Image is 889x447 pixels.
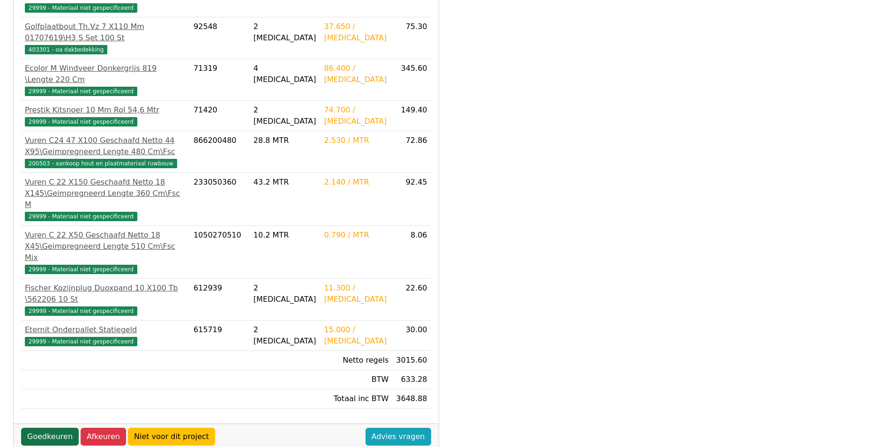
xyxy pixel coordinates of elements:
td: 8.06 [392,226,431,279]
span: 29999 - Materiaal niet gespecificeerd [25,306,137,316]
td: 3015.60 [392,351,431,370]
td: 233050360 [190,173,250,226]
a: Ecolor M Windveer Donkergrijs 819 \Lengte 220 Cm29999 - Materiaal niet gespecificeerd [25,63,186,97]
a: Fischer Kozijnplug Duoxpand 10 X100 Tb \562206 10 St29999 - Materiaal niet gespecificeerd [25,283,186,316]
td: 92548 [190,17,250,59]
div: Vuren C 22 X150 Geschaafd Netto 18 X145\Geimpregneerd Lengte 360 Cm\Fsc M [25,177,186,210]
span: 29999 - Materiaal niet gespecificeerd [25,337,137,346]
td: 75.30 [392,17,431,59]
a: Niet voor dit project [128,428,215,446]
div: 86.400 / [MEDICAL_DATA] [324,63,388,85]
div: 43.2 MTR [254,177,317,188]
td: 1050270510 [190,226,250,279]
td: 71420 [190,101,250,131]
div: 2 [MEDICAL_DATA] [254,324,317,347]
td: 345.60 [392,59,431,101]
td: 866200480 [190,131,250,173]
td: 71319 [190,59,250,101]
td: 72.86 [392,131,431,173]
span: 29999 - Materiaal niet gespecificeerd [25,212,137,221]
a: Golfplaatbout Th.Vz 7 X110 Mm 01707619\H3 S Set 100 St403301 - oa dakbedekking [25,21,186,55]
div: Fischer Kozijnplug Duoxpand 10 X100 Tb \562206 10 St [25,283,186,305]
a: Eternit Onderpallet Statiegeld29999 - Materiaal niet gespecificeerd [25,324,186,347]
div: 37.650 / [MEDICAL_DATA] [324,21,388,44]
td: BTW [320,370,392,389]
td: 92.45 [392,173,431,226]
td: Totaal inc BTW [320,389,392,409]
div: 4 [MEDICAL_DATA] [254,63,317,85]
div: 2 [MEDICAL_DATA] [254,104,317,127]
a: Vuren C24 47 X100 Geschaafd Netto 44 X95\Geimpregneerd Lengte 480 Cm\Fsc200503 - aankoop hout en ... [25,135,186,169]
a: Vuren C 22 X150 Geschaafd Netto 18 X145\Geimpregneerd Lengte 360 Cm\Fsc M29999 - Materiaal niet g... [25,177,186,222]
td: 30.00 [392,320,431,351]
td: Netto regels [320,351,392,370]
div: Ecolor M Windveer Donkergrijs 819 \Lengte 220 Cm [25,63,186,85]
div: Prestik Kitsnoer 10 Mm Rol 54,6 Mtr [25,104,186,116]
span: 29999 - Materiaal niet gespecificeerd [25,117,137,127]
div: 10.2 MTR [254,230,317,241]
span: 403301 - oa dakbedekking [25,45,107,54]
a: Prestik Kitsnoer 10 Mm Rol 54,6 Mtr29999 - Materiaal niet gespecificeerd [25,104,186,127]
td: 633.28 [392,370,431,389]
div: 2 [MEDICAL_DATA] [254,21,317,44]
span: 29999 - Materiaal niet gespecificeerd [25,3,137,13]
td: 3648.88 [392,389,431,409]
div: 74.700 / [MEDICAL_DATA] [324,104,388,127]
div: Vuren C24 47 X100 Geschaafd Netto 44 X95\Geimpregneerd Lengte 480 Cm\Fsc [25,135,186,157]
td: 22.60 [392,279,431,320]
td: 612939 [190,279,250,320]
div: 2.530 / MTR [324,135,388,146]
div: 2 [MEDICAL_DATA] [254,283,317,305]
div: Golfplaatbout Th.Vz 7 X110 Mm 01707619\H3 S Set 100 St [25,21,186,44]
div: 0.790 / MTR [324,230,388,241]
div: 11.300 / [MEDICAL_DATA] [324,283,388,305]
a: Advies vragen [366,428,431,446]
td: 615719 [190,320,250,351]
div: 2.140 / MTR [324,177,388,188]
a: Vuren C 22 X50 Geschaafd Netto 18 X45\Geimpregneerd Lengte 510 Cm\Fsc Mix29999 - Materiaal niet g... [25,230,186,275]
td: 149.40 [392,101,431,131]
a: Afkeuren [81,428,126,446]
span: 200503 - aankoop hout en plaatmateriaal ruwbouw [25,159,177,168]
div: Eternit Onderpallet Statiegeld [25,324,186,335]
div: Vuren C 22 X50 Geschaafd Netto 18 X45\Geimpregneerd Lengte 510 Cm\Fsc Mix [25,230,186,263]
a: Goedkeuren [21,428,79,446]
span: 29999 - Materiaal niet gespecificeerd [25,265,137,274]
span: 29999 - Materiaal niet gespecificeerd [25,87,137,96]
div: 28.8 MTR [254,135,317,146]
div: 15.000 / [MEDICAL_DATA] [324,324,388,347]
